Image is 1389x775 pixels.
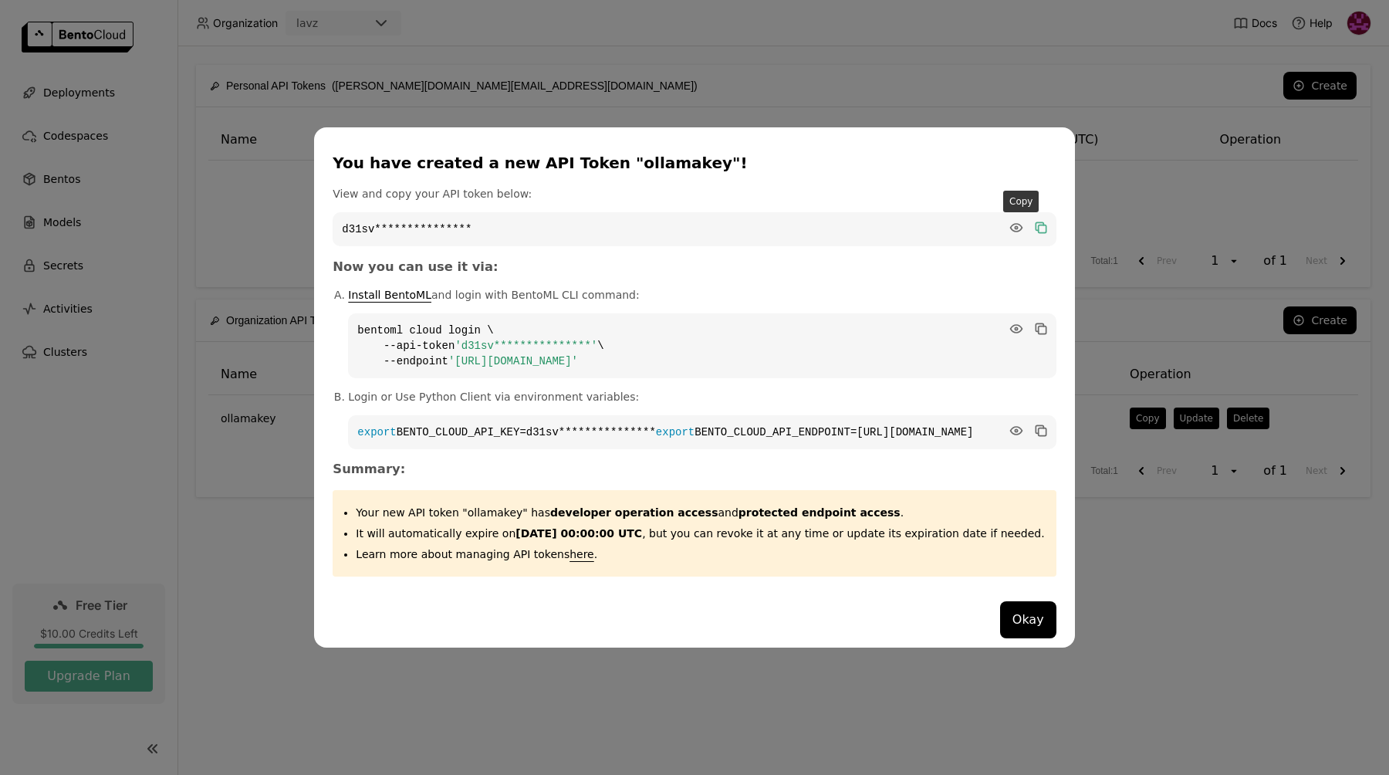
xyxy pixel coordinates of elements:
[569,548,594,560] a: here
[356,526,1044,541] p: It will automatically expire on , but you can revoke it at any time or update its expiration date...
[348,389,1056,404] p: Login or Use Python Client via environment variables:
[1003,191,1039,212] div: Copy
[448,355,578,367] span: '[URL][DOMAIN_NAME]'
[348,287,1056,303] p: and login with BentoML CLI command:
[738,506,901,519] strong: protected endpoint access
[656,426,694,438] span: export
[550,506,718,519] strong: developer operation access
[348,289,431,301] a: Install BentoML
[356,547,1044,562] p: Learn more about managing API tokens .
[550,506,901,519] span: and
[333,152,1049,174] div: You have created a new API Token "ollamakey"!
[357,426,396,438] span: export
[333,186,1056,201] p: View and copy your API token below:
[333,462,1056,477] h3: Summary:
[333,259,1056,275] h3: Now you can use it via:
[356,505,1044,520] p: Your new API token "ollamakey" has .
[348,415,1056,449] code: BENTO_CLOUD_API_KEY=d31sv*************** BENTO_CLOUD_API_ENDPOINT=[URL][DOMAIN_NAME]
[348,313,1056,378] code: bentoml cloud login \ --api-token \ --endpoint
[314,127,1074,648] div: dialog
[515,527,642,540] strong: [DATE] 00:00:00 UTC
[1000,601,1056,638] button: Okay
